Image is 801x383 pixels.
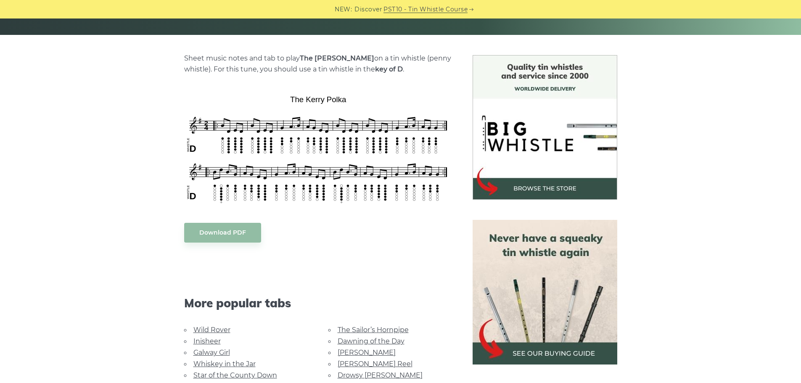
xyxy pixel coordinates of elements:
strong: The [PERSON_NAME] [300,54,374,62]
span: Discover [354,5,382,14]
a: Download PDF [184,223,261,243]
a: PST10 - Tin Whistle Course [383,5,468,14]
a: [PERSON_NAME] [338,349,396,357]
img: tin whistle buying guide [473,220,617,365]
img: BigWhistle Tin Whistle Store [473,55,617,200]
a: Dawning of the Day [338,337,404,345]
strong: key of D [375,65,403,73]
p: Sheet music notes and tab to play on a tin whistle (penny whistle). For this tune, you should use... [184,53,452,75]
a: Whiskey in the Jar [193,360,256,368]
span: NEW: [335,5,352,14]
a: Inisheer [193,337,221,345]
a: Wild Rover [193,326,230,334]
img: The Kerry Polka Tin Whistle Tab & Sheet Music [184,92,452,206]
a: Drowsy [PERSON_NAME] [338,371,423,379]
span: More popular tabs [184,296,452,310]
a: [PERSON_NAME] Reel [338,360,412,368]
a: Galway Girl [193,349,230,357]
a: Star of the County Down [193,371,277,379]
a: The Sailor’s Hornpipe [338,326,409,334]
